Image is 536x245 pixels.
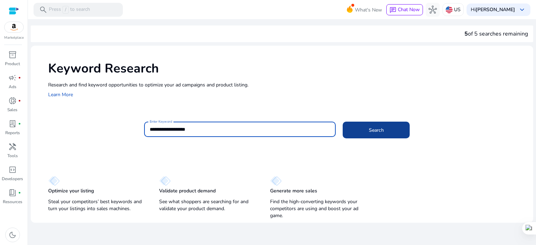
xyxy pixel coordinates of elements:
[4,35,24,40] p: Marketplace
[18,122,21,125] span: fiber_manual_record
[150,119,172,124] mat-label: Enter Keyword
[48,61,526,76] h1: Keyword Research
[270,176,282,186] img: diamond.svg
[3,199,22,205] p: Resources
[48,187,94,194] p: Optimize your listing
[48,198,145,212] p: Steal your competitors’ best keywords and turn your listings into sales machines.
[159,187,216,194] p: Validate product demand
[18,76,21,79] span: fiber_manual_record
[389,7,396,14] span: chat
[5,22,23,32] img: amazon.svg
[355,4,382,16] span: What's New
[48,176,60,186] img: diamond.svg
[2,176,23,182] p: Developers
[476,6,515,13] b: [PERSON_NAME]
[8,231,17,239] span: dark_mode
[464,30,528,38] div: of 5 searches remaining
[518,6,526,14] span: keyboard_arrow_down
[8,189,17,197] span: book_4
[8,166,17,174] span: code_blocks
[5,61,20,67] p: Product
[8,97,17,105] span: donut_small
[49,6,90,14] p: Press to search
[429,6,437,14] span: hub
[7,107,17,113] p: Sales
[8,74,17,82] span: campaign
[426,3,440,17] button: hub
[5,130,20,136] p: Reports
[270,187,317,194] p: Generate more sales
[48,91,73,98] a: Learn More
[7,153,18,159] p: Tools
[8,120,17,128] span: lab_profile
[8,143,17,151] span: handyman
[464,30,468,38] span: 5
[8,51,17,59] span: inventory_2
[369,127,384,134] span: Search
[343,122,410,138] button: Search
[9,84,16,90] p: Ads
[446,6,453,13] img: us.svg
[159,198,256,212] p: See what shoppers are searching for and validate your product demand.
[18,99,21,102] span: fiber_manual_record
[48,81,526,89] p: Research and find keyword opportunities to optimize your ad campaigns and product listing.
[270,198,367,219] p: Find the high-converting keywords your competitors are using and boost your ad game.
[398,6,420,13] span: Chat Now
[62,6,69,14] span: /
[18,191,21,194] span: fiber_manual_record
[471,7,515,12] p: Hi
[454,3,461,16] p: US
[159,176,171,186] img: diamond.svg
[386,4,423,15] button: chatChat Now
[39,6,47,14] span: search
